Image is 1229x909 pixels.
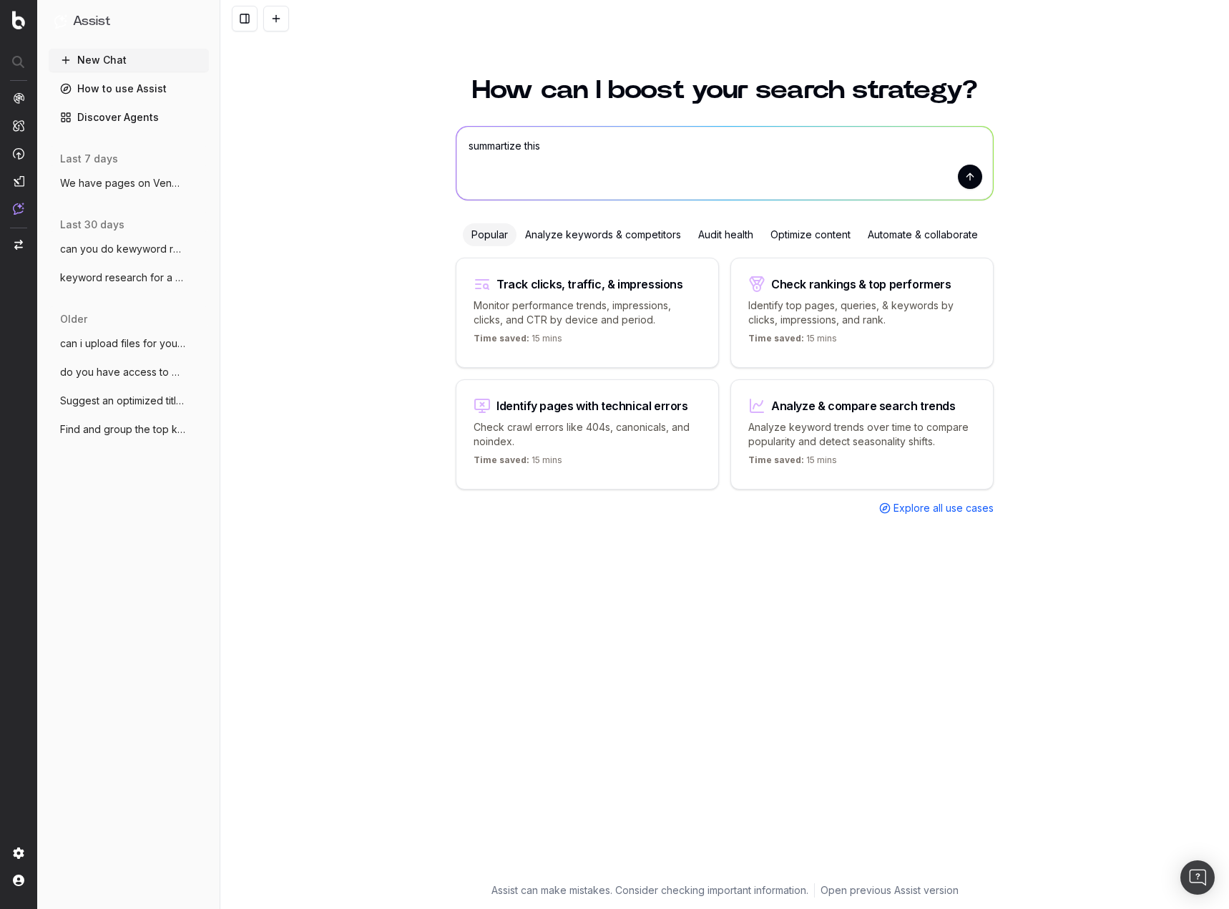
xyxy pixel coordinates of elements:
p: Analyze keyword trends over time to compare popularity and detect seasonality shifts. [748,420,976,449]
button: do you have access to my SEM Rush data [49,361,209,384]
img: Analytics [13,92,24,104]
button: We have pages on Venmo and CashApp refer [49,172,209,195]
div: Optimize content [762,223,859,246]
span: last 7 days [60,152,118,166]
a: Discover Agents [49,106,209,129]
img: Studio [13,175,24,187]
div: Check rankings & top performers [771,278,951,290]
span: Time saved: [748,454,804,465]
button: keyword research for a page about a mass [49,266,209,289]
span: keyword research for a page about a mass [60,271,186,285]
button: Find and group the top keywords for acco [49,418,209,441]
p: 15 mins [748,454,837,472]
span: Suggest an optimized title and descripti [60,394,186,408]
img: Botify logo [12,11,25,29]
div: Track clicks, traffic, & impressions [496,278,683,290]
span: Time saved: [748,333,804,344]
span: can i upload files for you to analyze [60,336,186,351]
div: Audit health [690,223,762,246]
p: Identify top pages, queries, & keywords by clicks, impressions, and rank. [748,298,976,327]
img: Assist [54,14,67,28]
span: Find and group the top keywords for acco [60,422,186,437]
p: Monitor performance trends, impressions, clicks, and CTR by device and period. [474,298,701,327]
div: Open Intercom Messenger [1180,860,1215,895]
img: Setting [13,847,24,859]
span: last 30 days [60,218,124,232]
button: Suggest an optimized title and descripti [49,389,209,412]
textarea: summartize this [456,127,993,200]
img: My account [13,875,24,886]
span: Explore all use cases [893,501,994,515]
p: 15 mins [748,333,837,350]
span: can you do kewyword research for this pa [60,242,186,256]
button: can you do kewyword research for this pa [49,238,209,261]
p: 15 mins [474,454,562,472]
h1: Assist [73,11,110,31]
p: Assist can make mistakes. Consider checking important information. [491,883,808,898]
button: New Chat [49,49,209,72]
img: Assist [13,203,24,215]
div: Analyze keywords & competitors [516,223,690,246]
a: Explore all use cases [879,501,994,515]
span: Time saved: [474,454,529,465]
h1: How can I boost your search strategy? [456,77,994,103]
span: We have pages on Venmo and CashApp refer [60,176,186,190]
div: Automate & collaborate [859,223,986,246]
img: Switch project [14,240,23,250]
span: Time saved: [474,333,529,344]
img: Activation [13,147,24,160]
img: Intelligence [13,120,24,132]
span: do you have access to my SEM Rush data [60,365,186,379]
p: 15 mins [474,333,562,350]
span: older [60,312,87,326]
div: Analyze & compare search trends [771,400,956,412]
button: can i upload files for you to analyze [49,332,209,355]
p: Check crawl errors like 404s, canonicals, and noindex. [474,420,701,449]
div: Identify pages with technical errors [496,400,688,412]
div: Popular [463,223,516,246]
button: Assist [54,11,203,31]
a: How to use Assist [49,77,209,100]
a: Open previous Assist version [821,883,959,898]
